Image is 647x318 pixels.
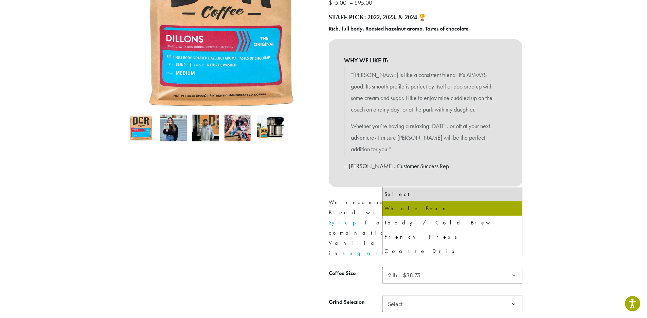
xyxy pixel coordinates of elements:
img: Dillons - Image 5 [257,115,284,141]
a: Barista 22 Vanilla Syrup [329,209,511,226]
span: 2 lb | $38.75 [382,267,522,283]
h4: Staff Pick: 2022, 2023, & 2024 🏆 [329,14,522,21]
a: sugar-free [343,250,420,257]
p: Whether you’re having a relaxing [DATE], or off at your next adventure- I’m sure [PERSON_NAME] wi... [351,120,500,155]
img: David Morris picks Dillons for 2021 [224,115,251,141]
b: Rich, full body. Roasted hazelnut aroma. Tastes of chocolate. [329,25,470,32]
b: WHY WE LIKE IT: [344,55,507,66]
label: Coffee Size [329,269,382,278]
span: 2 lb | $38.75 [385,269,427,282]
div: French Press [384,232,520,242]
div: Whole Bean [384,203,520,214]
li: Select [382,187,522,201]
label: Grind Selection [329,297,382,307]
img: Dillons - Image 2 [160,115,187,141]
img: Dillons - Image 3 [192,115,219,141]
p: – [PERSON_NAME], Customer Success Rep [344,160,507,172]
div: Toddy / Cold Brew [384,218,520,228]
span: Select [382,296,522,312]
p: “[PERSON_NAME] is like a consistent friend- it’s ALWAYS good. Its smooth profile is perfect by it... [351,69,500,115]
span: 2 lb | $38.75 [388,271,420,279]
p: We recommend pairing Dillons Blend with for a dynamite flavor combination. Barista 22 Vanilla is ... [329,197,522,258]
div: Coarse Drip [384,246,520,256]
img: Dillons [128,115,155,141]
span: Select [385,297,409,311]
